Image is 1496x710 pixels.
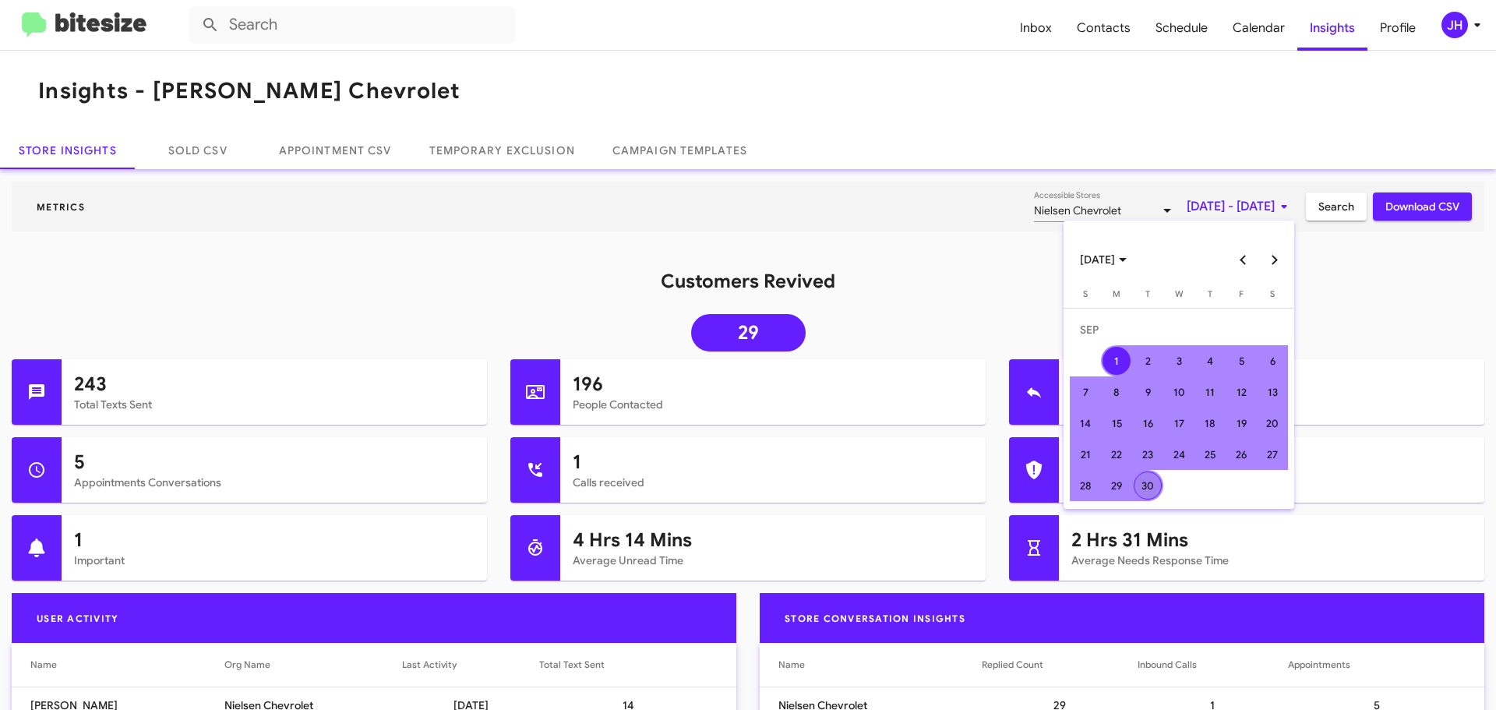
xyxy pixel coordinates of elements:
div: 5 [1227,347,1255,375]
td: September 26, 2025 [1226,439,1257,470]
div: 12 [1227,378,1255,406]
td: September 19, 2025 [1226,408,1257,439]
td: September 7, 2025 [1070,376,1101,408]
td: September 6, 2025 [1257,345,1288,376]
div: 23 [1134,440,1162,468]
div: 28 [1071,472,1099,500]
td: September 25, 2025 [1194,439,1226,470]
td: September 4, 2025 [1194,345,1226,376]
div: 26 [1227,440,1255,468]
td: September 20, 2025 [1257,408,1288,439]
div: 2 [1134,347,1162,375]
td: September 9, 2025 [1132,376,1163,408]
td: September 30, 2025 [1132,470,1163,501]
td: September 8, 2025 [1101,376,1132,408]
td: September 5, 2025 [1226,345,1257,376]
div: 11 [1196,378,1224,406]
td: September 1, 2025 [1101,345,1132,376]
td: September 11, 2025 [1194,376,1226,408]
div: 10 [1165,378,1193,406]
td: September 17, 2025 [1163,408,1194,439]
div: 18 [1196,409,1224,437]
div: 24 [1165,440,1193,468]
div: 8 [1103,378,1131,406]
td: September 21, 2025 [1070,439,1101,470]
td: September 2, 2025 [1132,345,1163,376]
td: September 24, 2025 [1163,439,1194,470]
td: September 15, 2025 [1101,408,1132,439]
div: 3 [1165,347,1193,375]
td: September 18, 2025 [1194,408,1226,439]
th: Monday [1101,286,1132,308]
td: September 27, 2025 [1257,439,1288,470]
div: 15 [1103,409,1131,437]
td: September 10, 2025 [1163,376,1194,408]
button: Previous month [1228,244,1259,275]
td: September 28, 2025 [1070,470,1101,501]
td: September 14, 2025 [1070,408,1101,439]
td: September 22, 2025 [1101,439,1132,470]
div: 30 [1134,472,1162,500]
th: Wednesday [1163,286,1194,308]
th: Tuesday [1132,286,1163,308]
div: 20 [1258,409,1286,437]
td: September 29, 2025 [1101,470,1132,501]
th: Sunday [1070,286,1101,308]
div: 25 [1196,440,1224,468]
div: 17 [1165,409,1193,437]
button: Choose month and year [1067,244,1139,275]
div: 19 [1227,409,1255,437]
div: 22 [1103,440,1131,468]
div: 6 [1258,347,1286,375]
div: 29 [1103,472,1131,500]
div: 27 [1258,440,1286,468]
div: 21 [1071,440,1099,468]
td: September 16, 2025 [1132,408,1163,439]
td: September 13, 2025 [1257,376,1288,408]
th: Saturday [1257,286,1288,308]
div: 1 [1103,347,1131,375]
button: Next month [1259,244,1290,275]
span: [DATE] [1080,245,1127,274]
td: SEP [1070,314,1288,345]
div: 16 [1134,409,1162,437]
td: September 23, 2025 [1132,439,1163,470]
div: 9 [1134,378,1162,406]
div: 14 [1071,409,1099,437]
td: September 3, 2025 [1163,345,1194,376]
th: Friday [1226,286,1257,308]
th: Thursday [1194,286,1226,308]
div: 7 [1071,378,1099,406]
td: September 12, 2025 [1226,376,1257,408]
div: 4 [1196,347,1224,375]
div: 13 [1258,378,1286,406]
